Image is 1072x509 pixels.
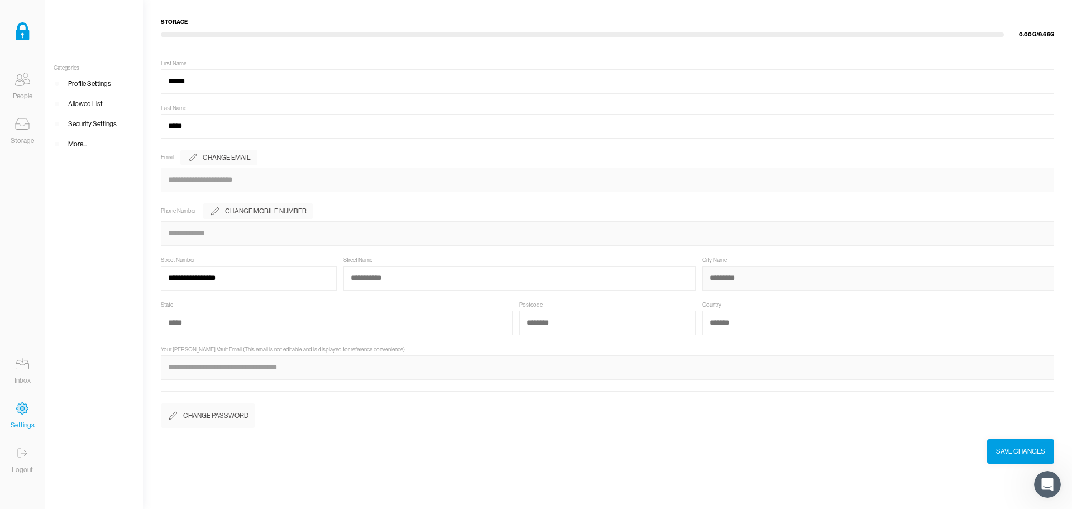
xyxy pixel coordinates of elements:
a: Allowed List [45,94,143,114]
div: First Name [161,60,186,67]
div: Postcode [519,302,543,308]
div: Allowed List [68,98,103,110]
div: Change Mobile Number [225,206,307,217]
div: Logout [12,464,33,475]
div: Profile Settings [68,78,111,89]
div: Categories [45,65,143,72]
div: Save Changes [996,446,1045,457]
div: Change Password [183,410,248,421]
div: State [161,302,173,308]
div: Security Settings [68,118,117,130]
div: Storage [11,135,34,146]
div: Change Email [203,152,251,163]
button: Change Email [180,150,257,165]
div: More... [68,139,87,150]
div: People [13,91,32,102]
a: Profile Settings [45,74,143,94]
button: Change Password [161,403,255,428]
div: Phone Number [161,208,196,215]
div: Storage [161,18,1054,27]
div: Street Name [343,257,372,264]
div: City Name [702,257,727,264]
div: Last Name [161,105,186,112]
div: Your [PERSON_NAME] Vault Email (This email is not editable and is displayed for reference conveni... [161,346,405,353]
div: Inbox [15,375,31,386]
button: Save Changes [987,439,1054,464]
button: Change Mobile Number [203,203,313,219]
div: Street Number [161,257,195,264]
a: Security Settings [45,114,143,134]
a: More... [45,134,143,154]
div: Country [702,302,721,308]
iframe: Intercom live chat [1034,471,1061,498]
div: Email [161,154,174,161]
div: Settings [11,420,35,431]
div: 0.00G/9.66G [1004,30,1054,39]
